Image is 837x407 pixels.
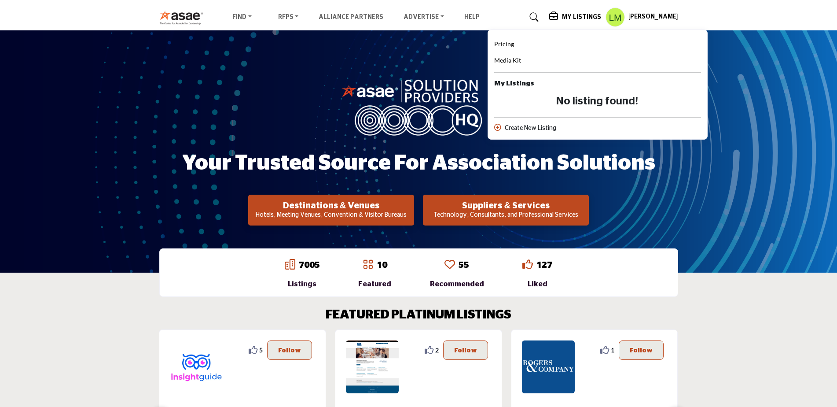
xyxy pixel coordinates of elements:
[426,211,586,220] p: Technology, Consultants, and Professional Services
[272,11,305,23] a: RFPs
[397,11,450,23] a: Advertise
[464,14,480,20] a: Help
[606,7,625,27] button: Show hide supplier dropdown
[423,195,589,226] button: Suppliers & Services Technology, Consultants, and Professional Services
[159,10,208,25] img: Site Logo
[494,56,521,64] span: Media Kit
[522,279,552,289] div: Liked
[444,259,455,271] a: Go to Recommended
[454,345,477,355] p: Follow
[251,211,411,220] p: Hotels, Meeting Venues, Convention & Visitor Bureaus
[494,40,514,48] span: Pricing
[494,55,521,66] a: Media Kit
[536,261,552,270] a: 127
[285,279,320,289] div: Listings
[443,340,488,360] button: Follow
[226,11,258,23] a: Find
[522,340,575,393] img: Rogers & Company PLLC
[299,261,320,270] a: 7005
[259,345,263,355] span: 5
[358,279,391,289] div: Featured
[341,78,496,136] img: image
[619,340,664,360] button: Follow
[628,13,678,22] h5: [PERSON_NAME]
[251,200,411,211] h2: Destinations & Venues
[494,95,700,107] div: No listing found!
[346,340,399,393] img: ASAE Business Solutions
[611,345,614,355] span: 1
[377,261,387,270] a: 10
[562,13,601,21] h5: My Listings
[494,79,534,89] b: My Listings
[522,259,533,270] i: Go to Liked
[319,14,383,20] a: Alliance Partners
[630,345,653,355] p: Follow
[435,345,439,355] span: 2
[459,261,469,270] a: 55
[182,150,655,177] h1: Your Trusted Source for Association Solutions
[488,30,708,140] div: My Listings
[170,340,223,393] img: Insight Guide LLC
[521,10,544,24] a: Search
[494,124,701,133] div: Create New Listing
[278,345,301,355] p: Follow
[267,340,312,360] button: Follow
[363,259,373,271] a: Go to Featured
[430,279,484,289] div: Recommended
[248,195,414,226] button: Destinations & Venues Hotels, Meeting Venues, Convention & Visitor Bureaus
[494,39,514,50] a: Pricing
[549,12,601,22] div: My Listings
[426,200,586,211] h2: Suppliers & Services
[326,308,511,323] h2: FEATURED PLATINUM LISTINGS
